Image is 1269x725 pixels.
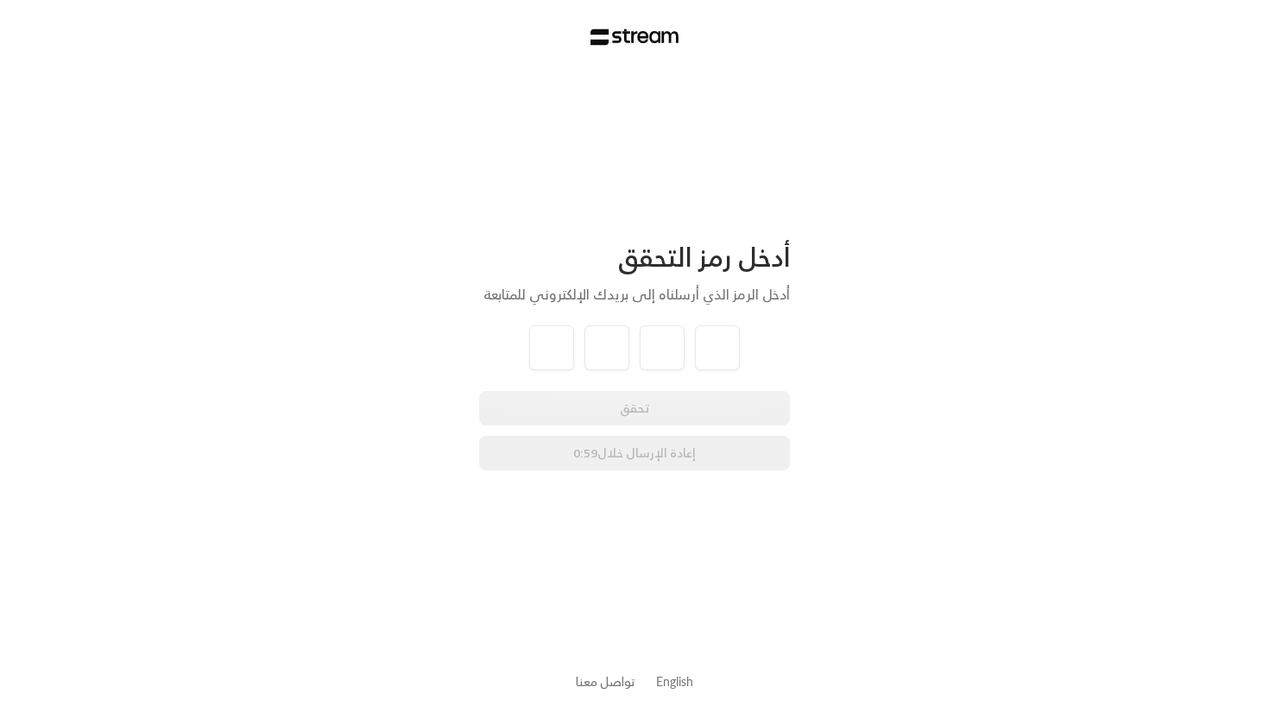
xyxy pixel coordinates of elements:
[590,28,679,46] img: Stream Logo
[479,241,790,274] div: أدخل رمز التحقق
[656,665,693,697] a: English
[479,284,790,305] div: أدخل الرمز الذي أرسلناه إلى بريدك الإلكتروني للمتابعة
[576,671,635,692] a: تواصل معنا
[576,672,635,690] button: تواصل معنا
